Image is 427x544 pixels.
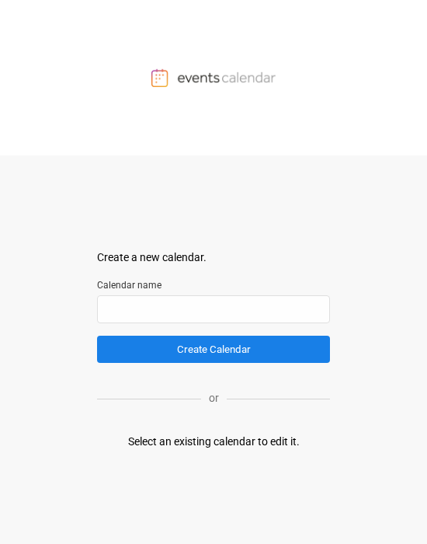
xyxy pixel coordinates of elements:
p: or [201,390,227,406]
div: Select an existing calendar to edit it. [128,434,300,450]
label: Calendar name [97,278,330,292]
button: Create Calendar [97,336,330,363]
div: Create a new calendar. [97,249,330,266]
img: Events Calendar [151,68,276,87]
